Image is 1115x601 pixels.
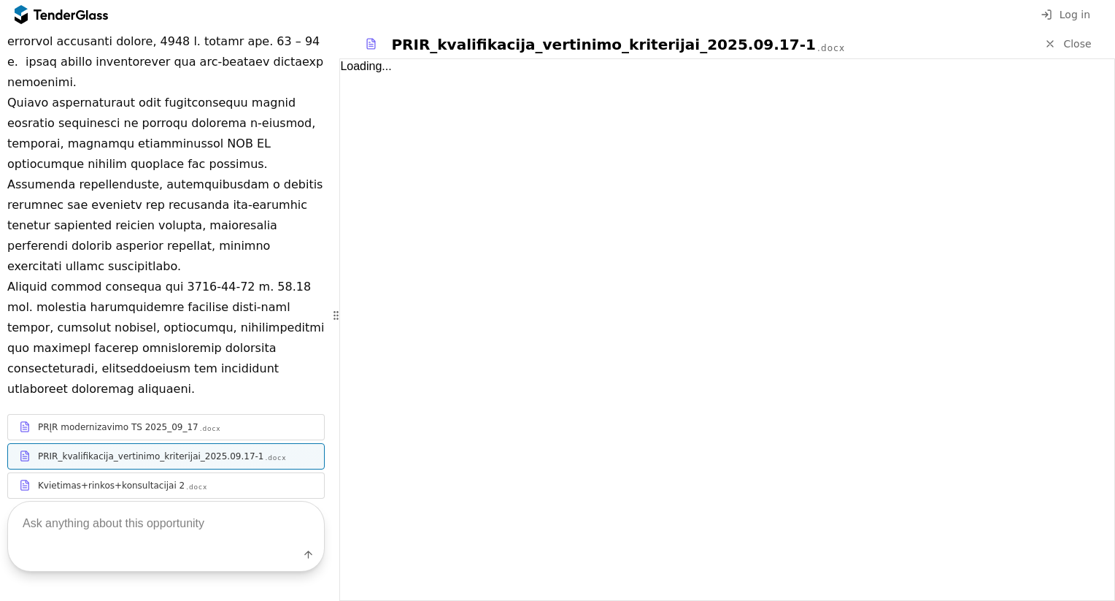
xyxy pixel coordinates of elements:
[391,34,816,55] div: PRIR_kvalifikacija_vertinimo_kriterijai_2025.09.17-1
[1036,6,1095,24] button: Log in
[7,414,325,440] a: PRĮR modernizavimo TS 2025_09_17.docx
[7,443,325,470] a: PRIR_kvalifikacija_vertinimo_kriterijai_2025.09.17-1.docx
[1035,35,1100,53] a: Close
[1063,38,1091,50] span: Close
[200,424,221,434] div: .docx
[38,451,264,462] div: PRIR_kvalifikacija_vertinimo_kriterijai_2025.09.17-1
[817,42,845,55] div: .docx
[340,59,1114,600] div: Loading...
[38,421,198,433] div: PRĮR modernizavimo TS 2025_09_17
[1060,9,1090,20] span: Log in
[266,453,287,463] div: .docx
